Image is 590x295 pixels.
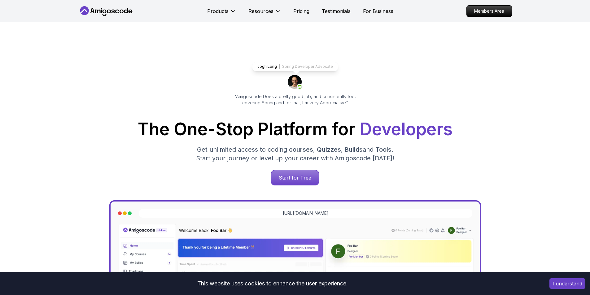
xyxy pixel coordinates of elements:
[363,7,393,15] a: For Business
[466,5,512,17] a: Members Area
[257,64,277,69] p: Jogh Long
[293,7,309,15] a: Pricing
[375,146,391,153] span: Tools
[83,121,507,138] h1: The One-Stop Platform for
[226,93,365,106] p: "Amigoscode Does a pretty good job, and consistently too, covering Spring and for that, I'm very ...
[248,7,281,20] button: Resources
[271,170,319,185] a: Start for Free
[5,277,540,290] div: This website uses cookies to enhance the user experience.
[207,7,229,15] p: Products
[345,146,363,153] span: Builds
[549,278,585,289] button: Accept cookies
[289,146,313,153] span: courses
[317,146,341,153] span: Quizzes
[467,6,512,17] p: Members Area
[360,119,452,139] span: Developers
[288,75,303,90] img: josh long
[191,145,399,163] p: Get unlimited access to coding , , and . Start your journey or level up your career with Amigosco...
[207,7,236,20] button: Products
[322,7,351,15] a: Testimonials
[248,7,273,15] p: Resources
[282,64,333,69] p: Spring Developer Advocate
[283,210,329,216] a: [URL][DOMAIN_NAME]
